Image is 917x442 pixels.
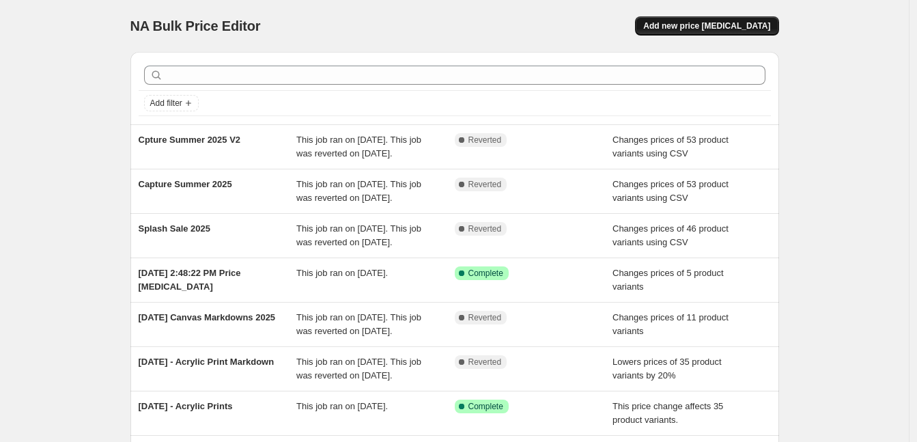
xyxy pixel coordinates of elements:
[144,95,199,111] button: Add filter
[296,268,388,278] span: This job ran on [DATE].
[612,401,723,425] span: This price change affects 35 product variants.
[468,401,503,412] span: Complete
[612,268,724,292] span: Changes prices of 5 product variants
[468,135,502,146] span: Reverted
[139,357,274,367] span: [DATE] - Acrylic Print Markdown
[468,179,502,190] span: Reverted
[612,179,729,203] span: Changes prices of 53 product variants using CSV
[635,16,778,36] button: Add new price [MEDICAL_DATA]
[612,312,729,336] span: Changes prices of 11 product variants
[296,401,388,411] span: This job ran on [DATE].
[468,312,502,323] span: Reverted
[296,135,421,158] span: This job ran on [DATE]. This job was reverted on [DATE].
[643,20,770,31] span: Add new price [MEDICAL_DATA]
[139,268,241,292] span: [DATE] 2:48:22 PM Price [MEDICAL_DATA]
[296,357,421,381] span: This job ran on [DATE]. This job was reverted on [DATE].
[139,179,232,189] span: Capture Summer 2025
[612,223,729,247] span: Changes prices of 46 product variants using CSV
[468,268,503,279] span: Complete
[612,135,729,158] span: Changes prices of 53 product variants using CSV
[468,357,502,368] span: Reverted
[150,98,182,109] span: Add filter
[296,223,421,247] span: This job ran on [DATE]. This job was reverted on [DATE].
[296,312,421,336] span: This job ran on [DATE]. This job was reverted on [DATE].
[296,179,421,203] span: This job ran on [DATE]. This job was reverted on [DATE].
[130,18,261,33] span: NA Bulk Price Editor
[139,135,241,145] span: Cpture Summer 2025 V2
[468,223,502,234] span: Reverted
[612,357,722,381] span: Lowers prices of 35 product variants by 20%
[139,223,211,234] span: Splash Sale 2025
[139,401,233,411] span: [DATE] - Acrylic Prints
[139,312,276,322] span: [DATE] Canvas Markdowns 2025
